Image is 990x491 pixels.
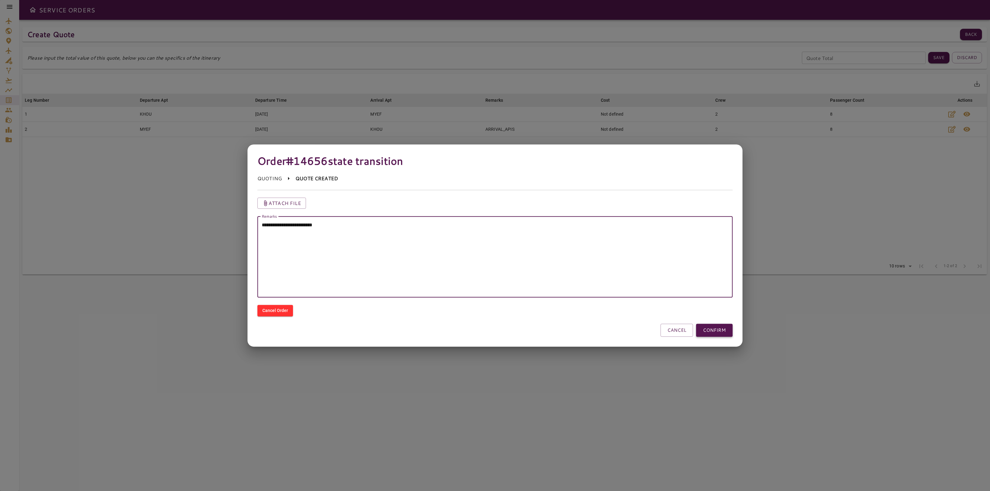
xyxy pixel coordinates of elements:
[661,324,693,337] button: CANCEL
[269,199,301,207] p: Attach file
[295,175,338,182] p: QUOTE CREATED
[257,175,282,182] p: QUOTING
[696,324,733,337] button: CONFIRM
[257,305,293,316] button: Cancel Order
[257,154,733,167] h4: Order #14656 state transition
[262,213,277,219] label: Remarks
[257,198,306,209] button: Attach file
